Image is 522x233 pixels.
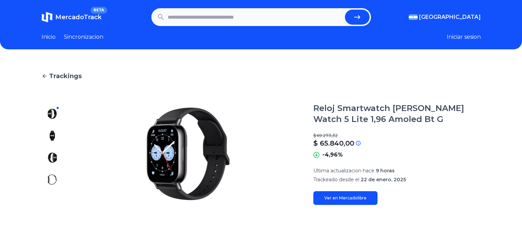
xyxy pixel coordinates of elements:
h1: Reloj Smartwatch [PERSON_NAME] Watch 5 Lite 1,96 Amoled Bt G [313,103,481,125]
img: Reloj Smartwatch Xiaomi Redmi Watch 5 Lite 1,96 Amoled Bt G [47,174,58,185]
span: Trackeado desde el [313,176,359,183]
a: Inicio [42,33,56,41]
span: BETA [91,7,107,14]
p: $ 65.840,00 [313,138,354,148]
span: 9 horas [376,168,395,174]
img: Reloj Smartwatch Xiaomi Redmi Watch 5 Lite 1,96 Amoled Bt G [47,108,58,119]
span: Trackings [49,71,82,81]
span: [GEOGRAPHIC_DATA] [419,13,481,21]
span: Ultima actualizacion hace [313,168,374,174]
img: MercadoTrack [42,12,53,23]
p: $ 69.273,32 [313,133,481,138]
a: Ver en Mercadolibre [313,191,378,205]
img: Reloj Smartwatch Xiaomi Redmi Watch 5 Lite 1,96 Amoled Bt G [47,152,58,163]
a: Sincronizacion [64,33,103,41]
img: Argentina [409,14,418,20]
img: Reloj Smartwatch Xiaomi Redmi Watch 5 Lite 1,96 Amoled Bt G [47,130,58,141]
a: MercadoTrackBETA [42,12,102,23]
a: Trackings [42,71,481,81]
span: 22 de enero, 2025 [361,176,406,183]
img: Reloj Smartwatch Xiaomi Redmi Watch 5 Lite 1,96 Amoled Bt G [77,103,300,205]
button: [GEOGRAPHIC_DATA] [409,13,481,21]
button: Iniciar sesion [447,33,481,41]
p: -4,96% [322,151,343,159]
span: MercadoTrack [55,13,102,21]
